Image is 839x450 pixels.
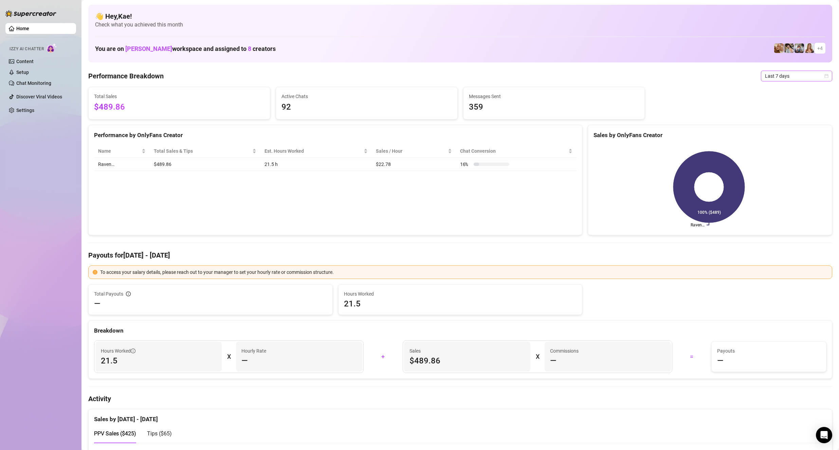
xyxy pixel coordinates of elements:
[691,223,705,227] text: Raven…
[817,44,823,52] span: + 4
[805,43,814,53] img: Roux
[550,355,557,366] span: —
[372,145,456,158] th: Sales / Hour
[10,46,44,52] span: Izzy AI Chatter
[227,351,231,362] div: X
[88,71,164,81] h4: Performance Breakdown
[95,21,825,29] span: Check what you achieved this month
[368,351,399,362] div: +
[409,347,525,355] span: Sales
[88,394,832,404] h4: Activity
[101,347,135,355] span: Hours Worked
[126,292,131,296] span: info-circle
[774,43,784,53] img: Roux️‍
[150,145,260,158] th: Total Sales & Tips
[16,94,62,99] a: Discover Viral Videos
[409,355,525,366] span: $489.86
[594,131,826,140] div: Sales by OnlyFans Creator
[469,93,639,100] span: Messages Sent
[94,145,150,158] th: Name
[147,430,172,437] span: Tips ( $65 )
[460,147,567,155] span: Chat Conversion
[469,101,639,114] span: 359
[376,147,446,155] span: Sales / Hour
[676,351,707,362] div: =
[16,26,29,31] a: Home
[93,270,97,275] span: exclamation-circle
[154,147,251,155] span: Total Sales & Tips
[281,101,452,114] span: 92
[16,70,29,75] a: Setup
[88,250,832,260] h4: Payouts for [DATE] - [DATE]
[94,158,150,171] td: Raven…
[94,93,265,100] span: Total Sales
[94,290,123,298] span: Total Payouts
[100,268,828,276] div: To access your salary details, please reach out to your manager to set your hourly rate or commis...
[94,298,101,309] span: —
[125,45,172,52] span: [PERSON_NAME]
[260,158,372,171] td: 21.5 h
[95,12,825,21] h4: 👋 Hey, Kae !
[536,351,539,362] div: X
[94,430,136,437] span: PPV Sales ( $425 )
[95,45,276,53] h1: You are on workspace and assigned to creators
[717,347,821,355] span: Payouts
[241,355,248,366] span: —
[795,43,804,53] img: ANDREA
[550,347,579,355] article: Commissions
[94,131,577,140] div: Performance by OnlyFans Creator
[265,147,362,155] div: Est. Hours Worked
[344,290,577,298] span: Hours Worked
[131,349,135,353] span: info-circle
[456,145,577,158] th: Chat Conversion
[241,347,266,355] article: Hourly Rate
[784,43,794,53] img: Raven
[824,74,828,78] span: calendar
[816,427,832,443] div: Open Intercom Messenger
[765,71,828,81] span: Last 7 days
[98,147,140,155] span: Name
[344,298,577,309] span: 21.5
[281,93,452,100] span: Active Chats
[94,101,265,114] span: $489.86
[372,158,456,171] td: $22.78
[101,355,216,366] span: 21.5
[717,355,724,366] span: —
[248,45,251,52] span: 8
[16,108,34,113] a: Settings
[94,409,826,424] div: Sales by [DATE] - [DATE]
[16,59,34,64] a: Content
[94,326,826,335] div: Breakdown
[5,10,56,17] img: logo-BBDzfeDw.svg
[460,161,471,168] span: 16 %
[47,43,57,53] img: AI Chatter
[16,80,51,86] a: Chat Monitoring
[150,158,260,171] td: $489.86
